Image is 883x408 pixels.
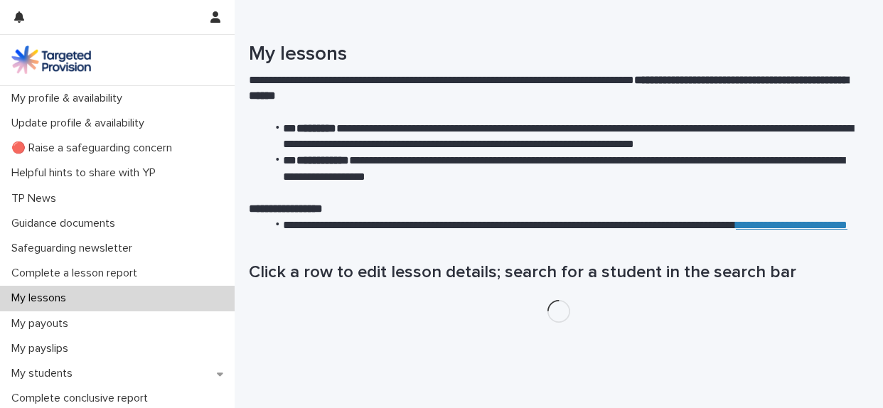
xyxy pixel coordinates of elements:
[249,262,869,283] h1: Click a row to edit lesson details; search for a student in the search bar
[6,141,183,155] p: 🔴 Raise a safeguarding concern
[6,317,80,331] p: My payouts
[249,43,858,67] h1: My lessons
[6,192,68,205] p: TP News
[6,267,149,280] p: Complete a lesson report
[6,367,84,380] p: My students
[6,117,156,130] p: Update profile & availability
[6,92,134,105] p: My profile & availability
[6,242,144,255] p: Safeguarding newsletter
[11,45,91,74] img: M5nRWzHhSzIhMunXDL62
[6,217,127,230] p: Guidance documents
[6,342,80,355] p: My payslips
[6,392,159,405] p: Complete conclusive report
[6,291,77,305] p: My lessons
[6,166,167,180] p: Helpful hints to share with YP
